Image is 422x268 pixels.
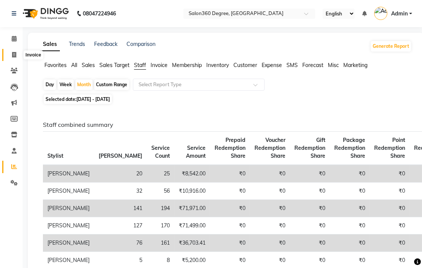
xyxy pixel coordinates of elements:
[69,41,85,47] a: Trends
[330,183,370,200] td: ₹0
[290,200,330,217] td: ₹0
[370,165,410,183] td: ₹0
[262,62,282,69] span: Expense
[58,79,74,90] div: Week
[147,234,174,252] td: 161
[43,183,94,200] td: [PERSON_NAME]
[134,62,146,69] span: Staff
[71,62,77,69] span: All
[40,38,60,51] a: Sales
[294,137,325,159] span: Gift Redemption Share
[147,183,174,200] td: 56
[250,217,290,234] td: ₹0
[374,7,387,20] img: Admin
[43,165,94,183] td: [PERSON_NAME]
[94,165,147,183] td: 20
[43,217,94,234] td: [PERSON_NAME]
[290,234,330,252] td: ₹0
[374,137,405,159] span: Point Redemption Share
[370,234,410,252] td: ₹0
[210,165,250,183] td: ₹0
[174,183,210,200] td: ₹10,916.00
[44,94,112,104] span: Selected date:
[147,165,174,183] td: 25
[47,152,63,159] span: Stylist
[210,217,250,234] td: ₹0
[24,50,43,59] div: Invoice
[19,3,71,24] img: logo
[370,183,410,200] td: ₹0
[206,62,229,69] span: Inventory
[330,200,370,217] td: ₹0
[302,62,323,69] span: Forecast
[172,62,202,69] span: Membership
[328,62,339,69] span: Misc
[82,62,95,69] span: Sales
[151,62,168,69] span: Invoice
[76,96,110,102] span: [DATE] - [DATE]
[210,183,250,200] td: ₹0
[250,200,290,217] td: ₹0
[391,10,408,18] span: Admin
[250,234,290,252] td: ₹0
[370,200,410,217] td: ₹0
[151,145,170,159] span: Service Count
[370,217,410,234] td: ₹0
[94,183,147,200] td: 32
[43,121,406,128] h6: Staff combined summary
[210,200,250,217] td: ₹0
[94,217,147,234] td: 127
[334,137,365,159] span: Package Redemption Share
[147,217,174,234] td: 170
[330,234,370,252] td: ₹0
[147,200,174,217] td: 194
[174,200,210,217] td: ₹71,971.00
[43,234,94,252] td: [PERSON_NAME]
[186,145,206,159] span: Service Amount
[233,62,257,69] span: Customer
[215,137,245,159] span: Prepaid Redemption Share
[254,137,285,159] span: Voucher Redemption Share
[290,165,330,183] td: ₹0
[126,41,155,47] a: Comparison
[99,62,129,69] span: Sales Target
[99,152,142,159] span: [PERSON_NAME]
[94,234,147,252] td: 76
[94,79,129,90] div: Custom Range
[94,41,117,47] a: Feedback
[286,62,298,69] span: SMS
[290,217,330,234] td: ₹0
[210,234,250,252] td: ₹0
[174,234,210,252] td: ₹36,703.41
[174,217,210,234] td: ₹71,499.00
[94,200,147,217] td: 141
[290,183,330,200] td: ₹0
[75,79,93,90] div: Month
[83,3,116,24] b: 08047224946
[250,165,290,183] td: ₹0
[250,183,290,200] td: ₹0
[330,165,370,183] td: ₹0
[330,217,370,234] td: ₹0
[44,62,67,69] span: Favorites
[174,165,210,183] td: ₹8,542.00
[43,200,94,217] td: [PERSON_NAME]
[44,79,56,90] div: Day
[371,41,411,52] button: Generate Report
[343,62,367,69] span: Marketing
